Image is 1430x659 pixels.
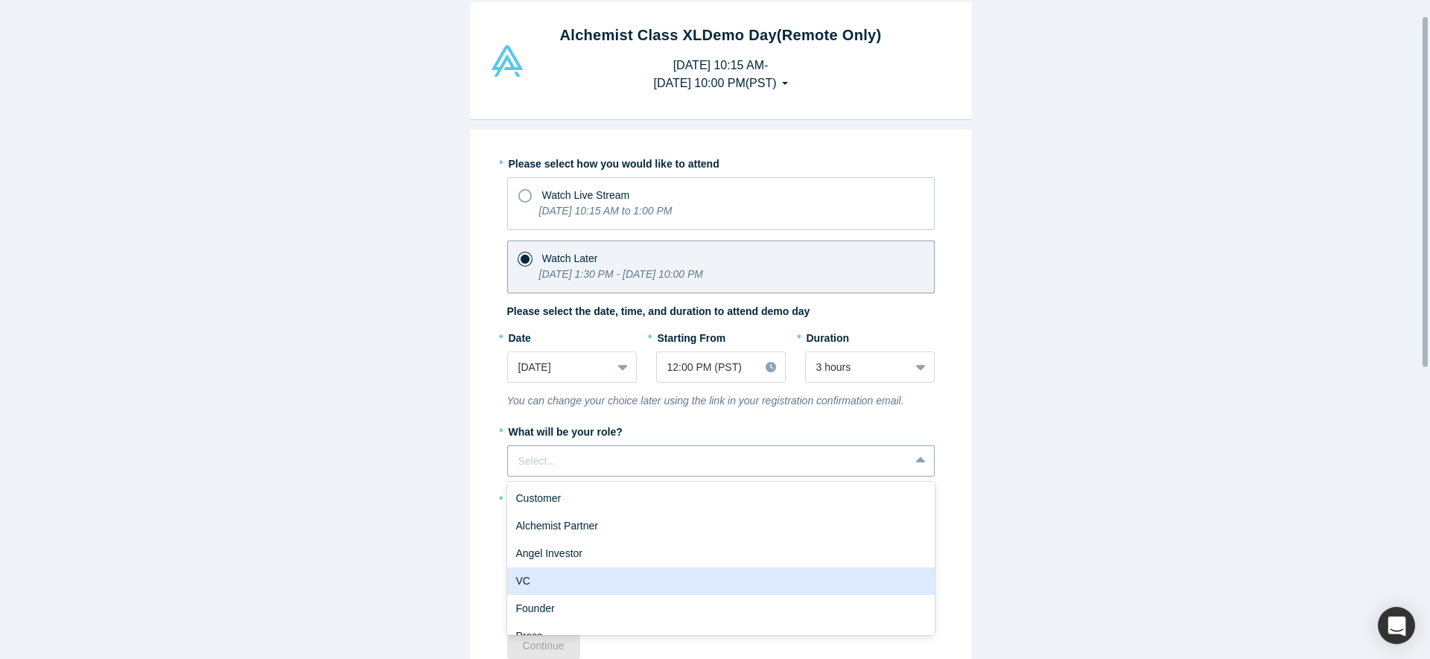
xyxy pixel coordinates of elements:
span: Watch Later [542,252,598,264]
span: Watch Live Stream [542,189,630,201]
button: Continue [507,633,580,659]
div: Founder [507,595,935,623]
i: [DATE] 10:15 AM to 1:00 PM [539,205,673,217]
label: Starting From [656,325,726,346]
button: [DATE] 10:15 AM-[DATE] 10:00 PM(PST) [638,51,803,98]
label: Date [507,325,637,346]
div: Press [507,623,935,650]
label: Duration [805,325,935,346]
div: Angel Investor [507,540,935,567]
label: Please select how you would like to attend [507,151,935,172]
strong: Alchemist Class XL Demo Day (Remote Only) [560,27,882,43]
label: What will be your role? [507,419,935,440]
div: Alchemist Partner [507,512,935,540]
label: Please select the date, time, and duration to attend demo day [507,304,810,319]
div: VC [507,567,935,595]
div: Customer [507,485,935,512]
i: [DATE] 1:30 PM - [DATE] 10:00 PM [539,268,703,280]
i: You can change your choice later using the link in your registration confirmation email. [507,395,904,407]
img: Alchemist Vault Logo [489,45,525,77]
